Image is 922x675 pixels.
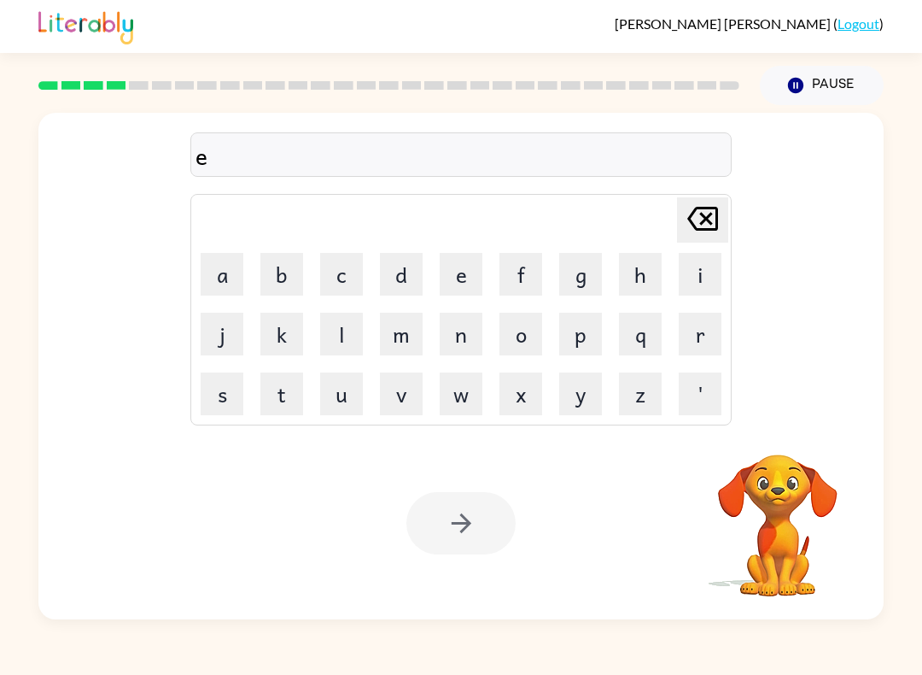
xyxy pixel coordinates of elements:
button: g [559,253,602,296]
button: w [440,373,482,415]
a: Logout [837,15,879,32]
button: v [380,373,423,415]
button: j [201,313,243,355]
button: d [380,253,423,296]
button: k [260,313,303,355]
button: z [619,373,662,415]
button: l [320,313,363,355]
button: h [619,253,662,296]
video: Your browser must support playing .mp4 files to use Literably. Please try using another browser. [692,428,863,599]
button: t [260,373,303,415]
button: p [559,313,602,355]
button: s [201,373,243,415]
div: ( ) [615,15,884,32]
button: c [320,253,363,296]
button: x [499,373,542,415]
button: e [440,253,482,296]
button: n [440,313,482,355]
button: o [499,313,542,355]
button: u [320,373,363,415]
button: y [559,373,602,415]
button: m [380,313,423,355]
button: r [679,313,721,355]
button: b [260,253,303,296]
button: i [679,253,721,296]
button: q [619,313,662,355]
div: e [195,138,727,173]
button: Pause [760,66,884,105]
button: a [201,253,243,296]
span: [PERSON_NAME] [PERSON_NAME] [615,15,833,32]
button: ' [679,373,721,415]
button: f [499,253,542,296]
img: Literably [38,7,133,44]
